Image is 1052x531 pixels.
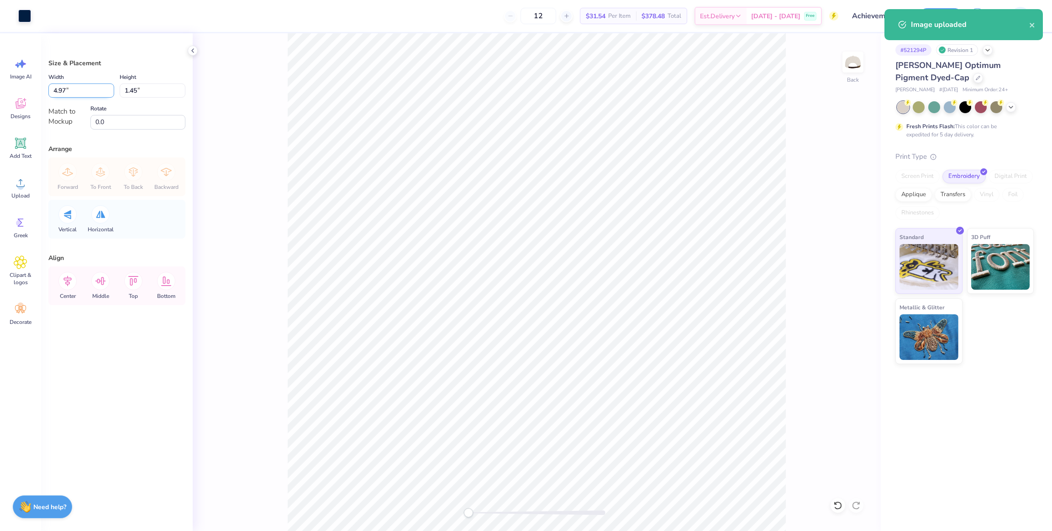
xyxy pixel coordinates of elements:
div: This color can be expedited for 5 day delivery. [906,122,1019,139]
span: Est. Delivery [700,11,735,21]
span: Designs [11,113,31,120]
img: Metallic & Glitter [899,314,958,360]
strong: Need help? [33,503,66,511]
div: Rhinestones [895,206,940,220]
a: JM [997,7,1034,25]
span: Greek [14,232,28,239]
span: Vertical [58,226,77,233]
div: Applique [895,188,932,202]
span: Total [668,11,681,21]
div: Back [847,76,859,84]
span: Add Text [10,152,32,160]
div: Transfers [935,188,971,202]
div: Foil [1002,188,1024,202]
div: Match to Mockup [48,106,85,127]
span: Upload [11,192,30,199]
img: Back [844,53,862,71]
span: Bottom [157,292,175,300]
span: Per Item [608,11,631,21]
div: # 521294P [895,44,931,56]
span: $31.54 [586,11,605,21]
div: Print Type [895,151,1034,162]
span: 3D Puff [971,232,990,242]
div: Digital Print [989,170,1033,183]
label: Height [120,72,136,83]
span: [DATE] - [DATE] [751,11,800,21]
span: Metallic & Glitter [899,302,945,312]
span: # [DATE] [939,86,958,94]
div: Revision 1 [936,44,978,56]
div: Embroidery [942,170,986,183]
span: Decorate [10,318,32,326]
span: Minimum Order: 24 + [963,86,1008,94]
div: Image uploaded [911,19,1029,30]
img: John Michael Binayas [1011,7,1030,25]
input: Untitled Design [845,7,912,25]
div: Vinyl [974,188,999,202]
button: close [1029,19,1036,30]
span: Top [129,292,138,300]
span: Middle [92,292,109,300]
div: Size & Placement [48,58,185,68]
span: [PERSON_NAME] Optimum Pigment Dyed-Cap [895,60,1001,83]
label: Rotate [90,103,106,114]
label: Width [48,72,64,83]
div: Accessibility label [464,508,473,517]
span: Clipart & logos [5,271,36,286]
span: Horizontal [88,226,114,233]
div: Screen Print [895,170,940,183]
span: Free [806,13,815,19]
img: 3D Puff [971,244,1030,290]
span: $378.48 [642,11,665,21]
div: Align [48,253,185,263]
img: Standard [899,244,958,290]
span: Image AI [10,73,32,80]
span: Center [60,292,76,300]
span: [PERSON_NAME] [895,86,935,94]
strong: Fresh Prints Flash: [906,123,955,130]
span: Standard [899,232,924,242]
div: Arrange [48,144,185,154]
input: – – [521,8,556,24]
